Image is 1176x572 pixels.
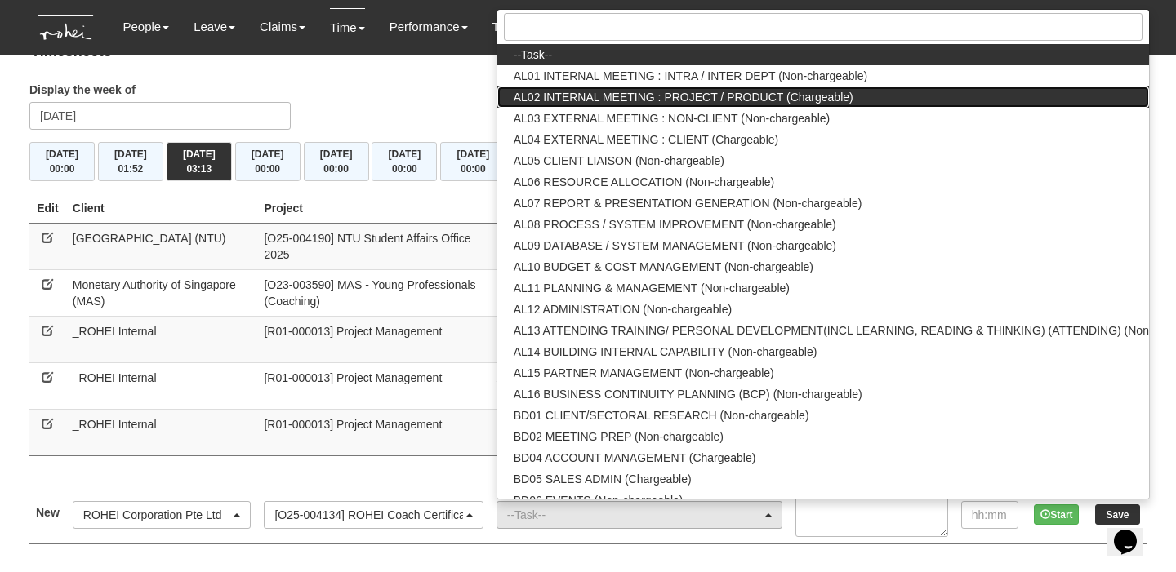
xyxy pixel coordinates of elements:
[1034,504,1079,525] button: Start
[514,174,775,190] span: AL06 RESOURCE ALLOCATION (Non-chargeable)
[73,501,252,529] button: ROHEI Corporation Pte Ltd
[372,142,437,181] button: [DATE]00:00
[50,163,75,175] span: 00:00
[36,504,60,521] label: New
[504,13,1143,41] input: Search
[461,163,486,175] span: 00:00
[490,316,789,362] td: AL07 REPORT & PRESENTATION GENERATION (Non-chargeable)
[514,195,862,211] span: AL07 REPORT & PRESENTATION GENERATION (Non-chargeable)
[568,8,635,46] a: e-Learning
[323,163,349,175] span: 00:00
[514,216,836,233] span: AL08 PROCESS / SYSTEM IMPROVEMENT (Non-chargeable)
[235,142,301,181] button: [DATE]00:00
[514,365,774,381] span: AL15 PARTNER MANAGEMENT (Non-chargeable)
[514,301,732,317] span: AL12 ADMINISTRATION (Non-chargeable)
[118,163,144,175] span: 01:52
[514,492,684,508] span: BD06 EVENTS (Non-chargeable)
[304,142,369,181] button: [DATE]00:00
[66,223,258,269] td: [GEOGRAPHIC_DATA] (NTU)
[29,82,136,98] label: Display the week of
[514,386,862,402] span: AL16 BUSINESS CONTINUITY PLANNING (BCP) (Non-chargeable)
[1107,507,1160,556] iframe: chat widget
[507,507,762,523] div: --Task--
[98,142,163,181] button: [DATE]01:52
[257,223,489,269] td: [O25-004190] NTU Student Affairs Office 2025
[514,68,867,84] span: AL01 INTERNAL MEETING : INTRA / INTER DEPT (Non-chargeable)
[961,501,1018,529] input: hh:mm
[497,501,782,529] button: --Task--
[29,193,66,224] th: Edit
[514,471,692,487] span: BD05 SALES ADMIN (Chargeable)
[66,316,258,362] td: _ROHEI Internal
[264,501,483,529] button: [O25-004134] ROHEI Coach Certification - Module 4
[66,409,258,455] td: _ROHEI Internal
[257,409,489,455] td: [R01-000013] Project Management
[1095,504,1140,525] input: Save
[257,316,489,362] td: [R01-000013] Project Management
[514,344,817,360] span: AL14 BUILDING INTERNAL CAPABILITY (Non-chargeable)
[167,142,232,181] button: [DATE]03:13
[260,8,305,46] a: Claims
[961,8,1078,46] a: [PERSON_NAME]
[514,131,778,148] span: AL04 EXTERNAL MEETING : CLIENT (Chargeable)
[257,269,489,316] td: [O23-003590] MAS - Young Professionals (Coaching)
[440,142,506,181] button: [DATE]00:00
[122,8,169,46] a: People
[660,8,729,46] a: View Payslip
[392,163,417,175] span: 00:00
[492,8,545,46] a: Training
[66,362,258,409] td: _ROHEI Internal
[274,507,462,523] div: [O25-004134] ROHEI Coach Certification - Module 4
[255,163,280,175] span: 00:00
[514,407,809,423] span: BD01 CLIENT/SECTORAL RESEARCH (Non-chargeable)
[390,8,468,46] a: Performance
[29,142,1147,181] div: Timesheet Week Summary
[257,362,489,409] td: [R01-000013] Project Management
[514,110,830,126] span: AL03 EXTERNAL MEETING : NON-CLIENT (Non-chargeable)
[514,280,790,296] span: AL11 PLANNING & MANAGEMENT (Non-chargeable)
[514,450,756,466] span: BD04 ACCOUNT MANAGEMENT (Chargeable)
[514,237,836,254] span: AL09 DATABASE / SYSTEM MANAGEMENT (Non-chargeable)
[490,193,789,224] th: Project Task
[514,89,853,105] span: AL02 INTERNAL MEETING : PROJECT / PRODUCT (Chargeable)
[490,269,789,316] td: PM01 PRE-PROGRAM (Chargeable)
[257,193,489,224] th: Project
[514,259,813,275] span: AL10 BUDGET & COST MANAGEMENT (Non-chargeable)
[66,193,258,224] th: Client
[514,428,724,445] span: BD02 MEETING PREP (Non-chargeable)
[514,153,724,169] span: AL05 CLIENT LIAISON (Non-chargeable)
[194,8,235,46] a: Leave
[514,47,552,63] span: --Task--
[66,269,258,316] td: Monetary Authority of Singapore (MAS)
[490,223,789,269] td: PM01 PRE-PROGRAM (Chargeable)
[83,507,231,523] div: ROHEI Corporation Pte Ltd
[186,163,212,175] span: 03:13
[330,8,365,47] a: Time
[490,409,789,455] td: AL01 INTERNAL MEETING : INTRA / INTER DEPT (Non-chargeable)
[490,362,789,409] td: AL01 INTERNAL MEETING : INTRA / INTER DEPT (Non-chargeable)
[29,142,95,181] button: [DATE]00:00
[1089,7,1159,46] button: Logout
